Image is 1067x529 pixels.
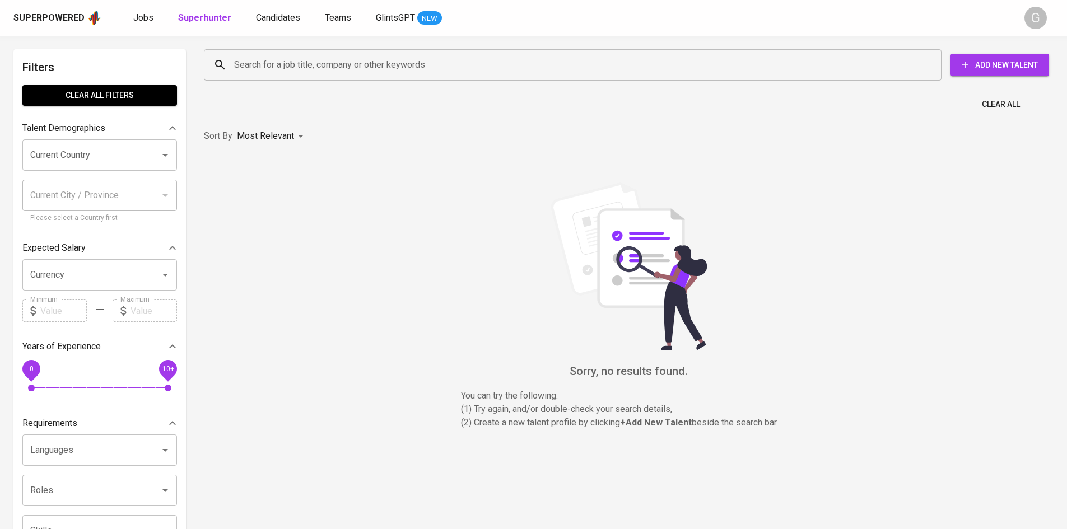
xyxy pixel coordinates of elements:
button: Add New Talent [950,54,1049,76]
p: Expected Salary [22,241,86,255]
div: Requirements [22,412,177,434]
p: Please select a Country first [30,213,169,224]
img: file_searching.svg [545,182,713,350]
p: Years of Experience [22,340,101,353]
input: Value [131,299,177,322]
span: 10+ [162,365,174,373]
input: Value [40,299,87,322]
span: 0 [29,365,33,373]
button: Clear All [977,94,1024,115]
a: GlintsGPT NEW [376,11,442,25]
div: Years of Experience [22,335,177,358]
p: Talent Demographics [22,121,105,135]
span: Candidates [256,12,300,23]
button: Open [157,147,173,163]
a: Teams [325,11,353,25]
p: You can try the following : [461,389,797,402]
div: G [1024,7,1047,29]
div: Most Relevant [237,126,307,147]
p: Requirements [22,416,77,430]
button: Clear All filters [22,85,177,106]
p: (2) Create a new talent profile by clicking beside the search bar. [461,416,797,429]
button: Open [157,442,173,458]
a: Superhunter [178,11,234,25]
img: app logo [87,10,102,26]
a: Jobs [133,11,156,25]
span: Add New Talent [959,58,1040,72]
h6: Filters [22,58,177,76]
div: Expected Salary [22,237,177,259]
div: Superpowered [13,12,85,25]
span: Clear All filters [31,88,168,102]
a: Superpoweredapp logo [13,10,102,26]
b: + Add New Talent [620,417,692,428]
span: Jobs [133,12,153,23]
span: NEW [417,13,442,24]
p: Most Relevant [237,129,294,143]
p: (1) Try again, and/or double-check your search details, [461,402,797,416]
button: Open [157,267,173,283]
span: Clear All [982,97,1020,111]
div: Talent Demographics [22,117,177,139]
span: Teams [325,12,351,23]
button: Open [157,483,173,498]
h6: Sorry, no results found. [204,362,1054,380]
span: GlintsGPT [376,12,415,23]
a: Candidates [256,11,302,25]
b: Superhunter [178,12,231,23]
p: Sort By [204,129,232,143]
